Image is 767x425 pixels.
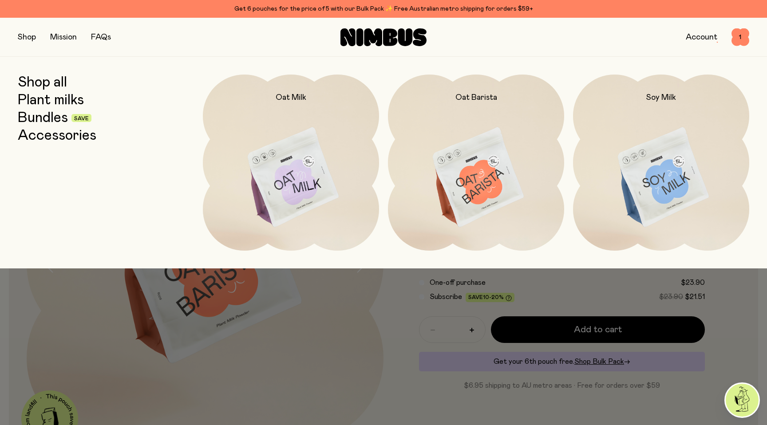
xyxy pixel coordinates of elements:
div: Get 6 pouches for the price of 5 with our Bulk Pack ✨ Free Australian metro shipping for orders $59+ [18,4,749,14]
a: Account [686,33,717,41]
h2: Oat Milk [276,92,306,103]
img: agent [726,384,759,417]
a: Shop all [18,75,67,91]
a: Accessories [18,128,96,144]
a: Mission [50,33,77,41]
a: Oat Barista [388,75,564,251]
a: Soy Milk [573,75,749,251]
a: Plant milks [18,92,84,108]
span: Save [74,116,89,121]
button: 1 [731,28,749,46]
h2: Soy Milk [646,92,676,103]
h2: Oat Barista [455,92,497,103]
a: FAQs [91,33,111,41]
a: Bundles [18,110,68,126]
a: Oat Milk [203,75,379,251]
